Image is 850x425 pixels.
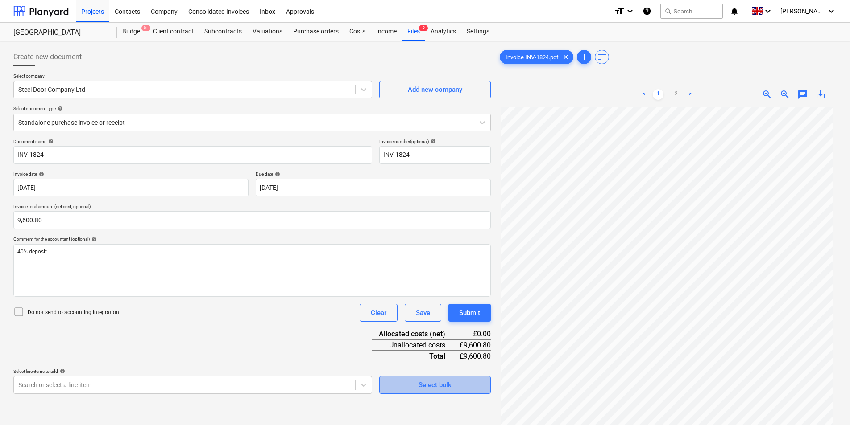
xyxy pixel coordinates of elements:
div: Comment for the accountant (optional) [13,236,491,242]
span: help [56,106,63,111]
a: Income [371,23,402,41]
a: Page 1 is your current page [653,89,663,100]
span: Invoice INV-1824.pdf [500,54,564,61]
i: keyboard_arrow_down [763,6,773,16]
span: chat [797,89,808,100]
span: clear [560,52,571,62]
span: help [37,172,44,177]
div: [GEOGRAPHIC_DATA] [13,28,106,37]
a: Settings [461,23,495,41]
span: help [58,368,65,374]
div: Select line-items to add [13,368,372,374]
div: Add new company [408,84,462,95]
div: Clear [371,307,386,319]
div: £0.00 [460,329,491,339]
a: Client contract [148,23,199,41]
a: Budget9+ [117,23,148,41]
input: Due date not specified [256,179,491,196]
span: sort [597,52,607,62]
div: Select document type [13,106,491,111]
span: help [46,139,54,144]
div: Save [416,307,430,319]
p: Select company [13,73,372,81]
input: Invoice number [379,146,491,164]
a: Previous page [639,89,649,100]
button: Select bulk [379,376,491,394]
span: 40% deposit [17,249,47,255]
a: Purchase orders [288,23,344,41]
div: Total [372,351,460,361]
p: Invoice total amount (net cost, optional) [13,204,491,211]
div: £9,600.80 [460,339,491,351]
span: help [273,172,280,177]
div: Invoice number (optional) [379,139,491,144]
i: Knowledge base [643,6,651,16]
a: Valuations [247,23,288,41]
i: keyboard_arrow_down [625,6,635,16]
div: Budget [117,23,148,41]
div: Allocated costs (net) [372,329,460,339]
iframe: Chat Widget [805,382,850,425]
span: save_alt [815,89,826,100]
div: Due date [256,171,491,177]
span: help [429,139,436,144]
span: help [90,237,97,242]
span: [PERSON_NAME] [780,8,825,15]
div: Submit [459,307,480,319]
span: add [579,52,589,62]
a: Page 2 [671,89,681,100]
span: search [664,8,672,15]
span: 9+ [141,25,150,31]
input: Invoice total amount (net cost, optional) [13,211,491,229]
span: zoom_in [762,89,772,100]
span: Create new document [13,52,82,62]
a: Analytics [425,23,461,41]
i: format_size [614,6,625,16]
div: Files [402,23,425,41]
button: Add new company [379,81,491,98]
div: Invoice INV-1824.pdf [500,50,573,64]
button: Clear [360,304,398,322]
a: Costs [344,23,371,41]
button: Submit [448,304,491,322]
button: Search [660,4,723,19]
i: keyboard_arrow_down [826,6,837,16]
input: Invoice date not specified [13,179,249,196]
div: Document name [13,139,372,144]
div: Unallocated costs [372,339,460,351]
button: Save [405,304,441,322]
div: Invoice date [13,171,249,177]
i: notifications [730,6,739,16]
a: Subcontracts [199,23,247,41]
a: Next page [685,89,696,100]
p: Do not send to accounting integration [28,309,119,316]
span: 2 [419,25,428,31]
a: Files2 [402,23,425,41]
div: £9,600.80 [460,351,491,361]
input: Document name [13,146,372,164]
span: zoom_out [780,89,790,100]
div: Select bulk [419,379,452,391]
